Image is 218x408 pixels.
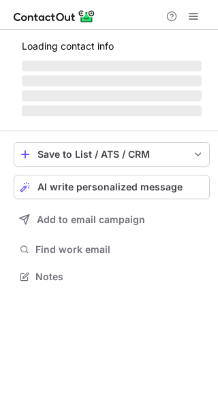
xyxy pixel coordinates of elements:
span: AI write personalized message [37,182,183,192]
button: Notes [14,267,210,286]
button: AI write personalized message [14,175,210,199]
span: Add to email campaign [37,214,145,225]
img: ContactOut v5.3.10 [14,8,95,24]
span: ‌ [22,90,202,101]
button: Find work email [14,240,210,259]
span: ‌ [22,105,202,116]
span: ‌ [22,75,202,86]
p: Loading contact info [22,41,202,52]
span: ‌ [22,61,202,71]
div: Save to List / ATS / CRM [37,149,186,160]
button: Add to email campaign [14,207,210,232]
button: save-profile-one-click [14,142,210,167]
span: Notes [35,271,204,283]
span: Find work email [35,243,204,256]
